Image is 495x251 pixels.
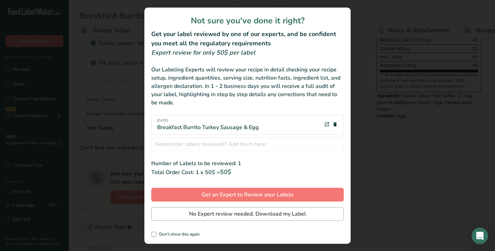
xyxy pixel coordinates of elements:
[472,228,488,244] div: Open Intercom Messenger
[151,168,344,177] div: Total Order Cost: 1 x 50$ =
[157,118,259,123] span: [DATE]
[151,188,344,202] button: Get an Expert to Review your Labels
[151,48,344,57] div: Expert review for only 50$ per label
[151,14,344,27] h1: Not sure you've done it right?
[201,191,294,199] span: Get an Expert to Review your Labels
[151,30,344,48] h2: Get your label reviewed by one of our experts, and be confident you meet all the regulatory requi...
[156,232,200,237] span: Don't show this again
[151,137,344,151] input: Need other labels reviewed? Add them here
[220,168,231,176] span: 50$
[157,118,259,132] div: Breakfast Burrito Turkey Sausage & Egg
[151,207,344,221] button: No Expert review needed. Download my Label
[151,66,344,107] div: Our Labeling Experts will review your recipe in detail checking your recipe setup, ingredient qua...
[151,159,344,168] div: Number of Labels to be reviewed: 1
[189,210,306,218] span: No Expert review needed. Download my Label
